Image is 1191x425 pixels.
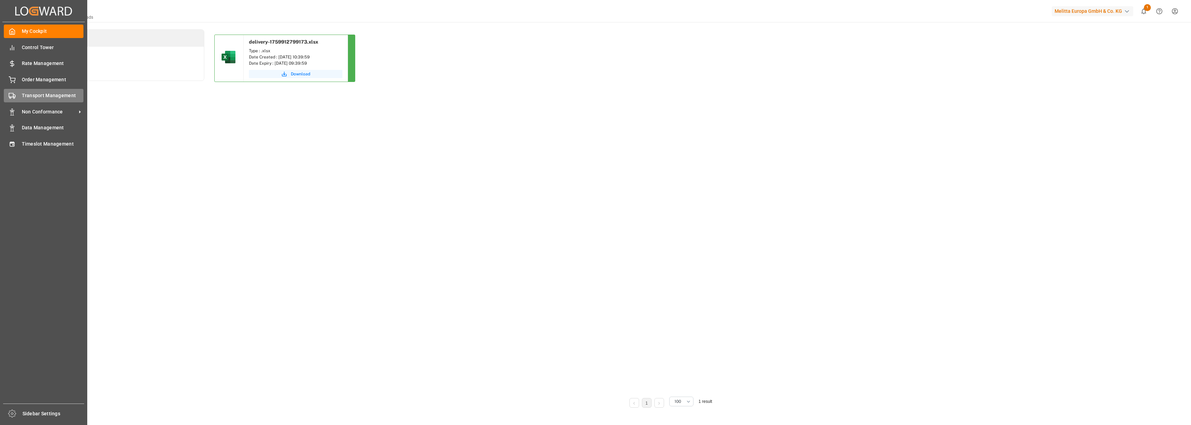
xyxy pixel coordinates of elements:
span: 1 result [699,399,712,404]
a: Rate Management [4,57,83,70]
div: Date Created : [DATE] 10:39:59 [249,54,342,60]
a: Order Management [4,73,83,86]
span: Control Tower [22,44,84,51]
a: Downloads [32,30,204,47]
span: delivery-1759912799173.xlsx [249,39,318,45]
span: 100 [674,398,681,405]
li: 1 [642,398,652,408]
a: Control Tower [4,40,83,54]
div: Date Expiry : [DATE] 09:39:59 [249,60,342,66]
span: Download [291,71,310,77]
a: Tasks [32,47,204,64]
a: Timeslot Management [4,137,83,150]
button: Help Center [1152,3,1167,19]
img: microsoft-excel-2019--v1.png [220,49,237,65]
div: Type : .xlsx [249,48,342,54]
span: Timeslot Management [22,140,84,148]
li: Previous Page [629,398,639,408]
span: Data Management [22,124,84,131]
div: Melitta Europa GmbH & Co. KG [1052,6,1133,16]
a: Activity [32,64,204,81]
span: Sidebar Settings [23,410,84,417]
span: Rate Management [22,60,84,67]
span: Order Management [22,76,84,83]
a: My Cockpit [4,25,83,38]
a: Transport Management [4,89,83,102]
a: Data Management [4,121,83,135]
li: Next Page [654,398,664,408]
a: 1 [645,401,648,406]
button: open menu [669,397,693,406]
button: show 1 new notifications [1136,3,1152,19]
button: Download [249,70,342,78]
button: Melitta Europa GmbH & Co. KG [1052,4,1136,18]
span: Transport Management [22,92,84,99]
span: 1 [1144,4,1151,11]
span: My Cockpit [22,28,84,35]
span: Non Conformance [22,108,77,116]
